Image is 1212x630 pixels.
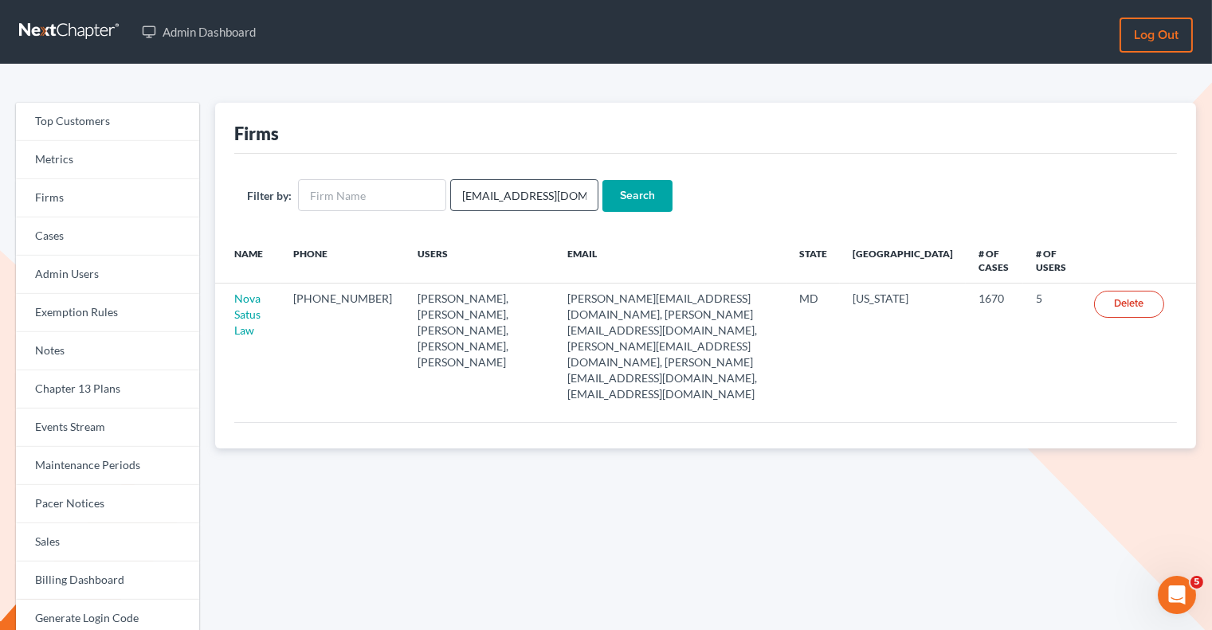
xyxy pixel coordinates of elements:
[16,409,199,447] a: Events Stream
[405,284,555,409] td: [PERSON_NAME], [PERSON_NAME], [PERSON_NAME], [PERSON_NAME], [PERSON_NAME]
[1023,284,1081,409] td: 5
[16,256,199,294] a: Admin Users
[16,562,199,600] a: Billing Dashboard
[16,332,199,370] a: Notes
[602,180,673,212] input: Search
[234,122,279,145] div: Firms
[555,237,786,284] th: Email
[234,292,261,337] a: Nova Satus Law
[405,237,555,284] th: Users
[280,284,405,409] td: [PHONE_NUMBER]
[280,237,405,284] th: Phone
[16,217,199,256] a: Cases
[1023,237,1081,284] th: # of Users
[450,179,598,211] input: Users
[1190,576,1203,589] span: 5
[16,447,199,485] a: Maintenance Periods
[16,485,199,523] a: Pacer Notices
[16,103,199,141] a: Top Customers
[298,179,446,211] input: Firm Name
[966,284,1024,409] td: 1670
[840,237,966,284] th: [GEOGRAPHIC_DATA]
[555,284,786,409] td: [PERSON_NAME][EMAIL_ADDRESS][DOMAIN_NAME], [PERSON_NAME][EMAIL_ADDRESS][DOMAIN_NAME], [PERSON_NAM...
[247,187,292,204] label: Filter by:
[134,18,264,46] a: Admin Dashboard
[1094,291,1164,318] a: Delete
[840,284,966,409] td: [US_STATE]
[1158,576,1196,614] iframe: Intercom live chat
[1120,18,1193,53] a: Log out
[786,237,840,284] th: State
[966,237,1024,284] th: # of Cases
[786,284,840,409] td: MD
[16,294,199,332] a: Exemption Rules
[215,237,280,284] th: Name
[16,179,199,217] a: Firms
[16,523,199,562] a: Sales
[16,370,199,409] a: Chapter 13 Plans
[16,141,199,179] a: Metrics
